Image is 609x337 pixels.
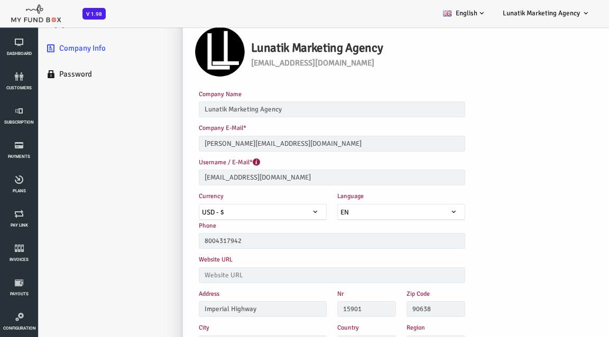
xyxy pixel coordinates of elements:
label: Username / E-Mail* [174,154,236,163]
input: Zip Code [382,297,441,313]
a: V 1.98 [82,10,106,17]
label: Website URL [174,251,208,260]
label: Region [382,319,401,329]
label: Currency [174,188,199,197]
label: Zip Code [382,285,405,295]
small: [EMAIL_ADDRESS][DOMAIN_NAME] [227,53,500,65]
input: Phone [174,229,441,245]
input: Website URL [174,263,441,279]
input: Address [174,297,302,313]
label: Country [313,319,335,329]
a: Password [13,57,159,83]
label: Nr [313,285,319,295]
label: Address [174,285,195,295]
img: mfboff.png [11,2,61,23]
label: City [174,319,185,329]
span: USD - $ [175,203,302,213]
label: Company E-Mail* [174,119,222,129]
span: V 1.98 [82,8,106,20]
h2: Lunatik Marketing Agency [227,34,500,53]
label: Language [313,188,339,197]
input: Company Name [174,97,441,113]
label: Phone [174,217,192,227]
label: Company Name [174,86,217,95]
span: Lunatik Marketing Agency [503,9,580,17]
span: USD - $ [174,200,302,216]
a: Company Info [13,31,159,57]
input: Nr [313,297,372,313]
h4: My profile [21,11,159,26]
span: EN [313,200,441,216]
input: Company E-Mail [174,132,441,147]
input: Username / E-Mail [174,165,441,181]
span: EN [313,203,440,213]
